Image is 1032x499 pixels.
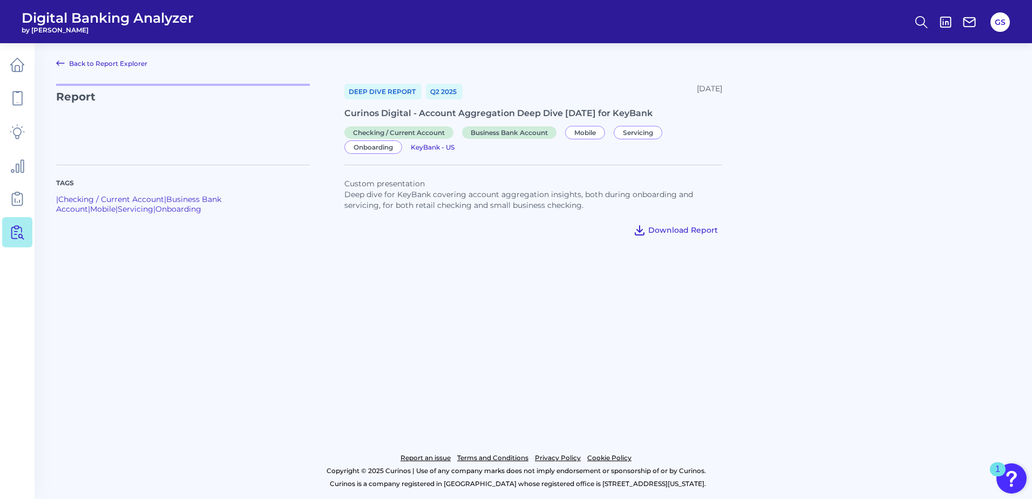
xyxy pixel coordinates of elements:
div: [DATE] [697,84,722,99]
a: Business Bank Account [56,194,221,214]
button: GS [990,12,1010,32]
p: Deep dive for KeyBank covering account aggregation insights, both during onboarding and servicing... [344,189,722,211]
p: Curinos is a company registered in [GEOGRAPHIC_DATA] whose registered office is [STREET_ADDRESS][... [56,477,979,490]
p: Copyright © 2025 Curinos | Use of any company marks does not imply endorsement or sponsorship of ... [53,464,979,477]
span: Business Bank Account [462,126,556,139]
span: Checking / Current Account [344,126,453,139]
span: KeyBank - US [411,143,454,151]
span: | [88,204,90,214]
a: Q2 2025 [426,84,463,99]
a: Servicing [118,204,153,214]
span: Onboarding [344,140,402,154]
a: KeyBank - US [411,141,454,152]
a: Back to Report Explorer [56,57,147,70]
a: Servicing [614,127,667,137]
span: | [164,194,166,204]
span: | [56,194,58,204]
span: Mobile [565,126,605,139]
a: Report an issue [400,451,451,464]
a: Checking / Current Account [58,194,164,204]
span: Custom presentation [344,179,425,188]
p: Report [56,84,310,152]
span: by [PERSON_NAME] [22,26,194,34]
a: Mobile [565,127,609,137]
button: Download Report [629,221,722,239]
a: Onboarding [344,141,406,152]
a: Terms and Conditions [457,451,528,464]
a: Cookie Policy [587,451,632,464]
button: Open Resource Center, 1 new notification [996,463,1027,494]
a: Checking / Current Account [344,127,458,137]
span: | [116,204,118,214]
a: Deep Dive Report [344,84,422,99]
div: Curinos Digital - Account Aggregation Deep Dive [DATE] for KeyBank [344,108,722,118]
a: Onboarding [155,204,201,214]
a: Privacy Policy [535,451,581,464]
span: Download Report [648,225,718,235]
a: Business Bank Account [462,127,561,137]
span: | [153,204,155,214]
p: Tags [56,178,310,188]
span: Digital Banking Analyzer [22,10,194,26]
a: Mobile [90,204,116,214]
span: Servicing [614,126,662,139]
div: 1 [995,469,1000,483]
